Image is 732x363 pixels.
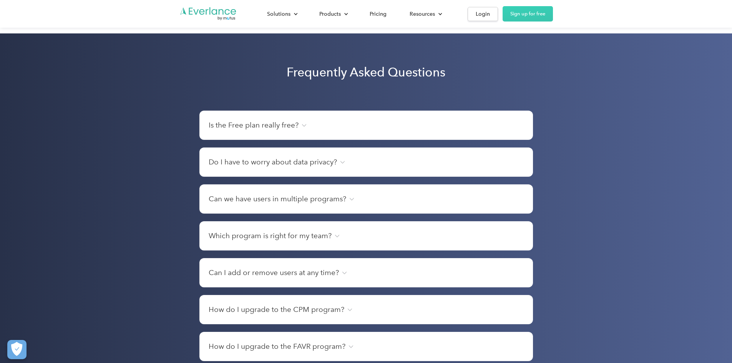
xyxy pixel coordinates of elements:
[468,7,498,21] a: Login
[132,70,183,86] input: Submit
[503,6,553,22] a: Sign up for free
[179,7,237,21] a: Go to homepage
[287,65,445,80] h2: Frequently Asked Questions
[7,340,27,359] button: Cookies Settings
[259,7,304,21] div: Solutions
[410,9,435,19] div: Resources
[132,101,183,117] input: Submit
[209,157,337,167] h4: Do I have to worry about data privacy?
[476,9,490,19] div: Login
[267,9,290,19] div: Solutions
[209,341,345,352] h4: How do I upgrade to the FAVR program?
[362,7,394,21] a: Pricing
[209,267,339,278] h4: Can I add or remove users at any time?
[402,7,448,21] div: Resources
[209,120,299,131] h4: Is the Free plan really free?
[209,304,344,315] h4: How do I upgrade to the CPM program?
[319,9,341,19] div: Products
[209,230,332,241] h4: Which program is right for my team?
[370,9,387,19] div: Pricing
[312,7,354,21] div: Products
[209,194,346,204] h4: Can we have users in multiple programs?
